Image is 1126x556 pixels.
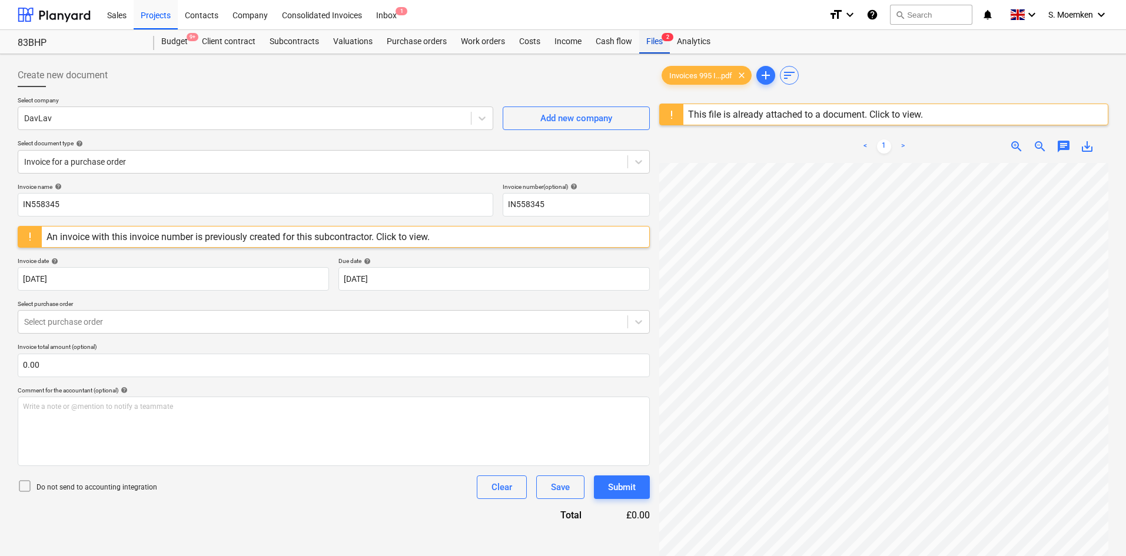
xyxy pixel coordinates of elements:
a: Previous page [858,139,872,154]
div: Submit [608,480,636,495]
input: Due date not specified [338,267,650,291]
a: Analytics [670,30,718,54]
span: Create new document [18,68,108,82]
div: Comment for the accountant (optional) [18,387,650,394]
span: save_alt [1080,139,1094,154]
div: An invoice with this invoice number is previously created for this subcontractor. Click to view. [46,231,430,242]
input: Invoice total amount (optional) [18,354,650,377]
div: £0.00 [600,508,650,522]
p: Do not send to accounting integration [36,482,157,492]
div: 83BHP [18,37,140,49]
span: help [118,387,128,394]
div: Due date [338,257,650,265]
div: Invoice name [18,183,493,191]
span: 2 [662,33,673,41]
span: help [568,183,577,190]
div: Invoice date [18,257,329,265]
button: Save [536,475,584,499]
a: Valuations [326,30,380,54]
input: Invoice name [18,193,493,217]
p: Invoice total amount (optional) [18,343,650,353]
a: Costs [512,30,547,54]
a: Income [547,30,589,54]
span: zoom_out [1033,139,1047,154]
span: Invoices 995 I...pdf [662,71,739,80]
div: Invoice number (optional) [503,183,650,191]
span: help [74,140,83,147]
span: help [361,258,371,265]
span: sort [782,68,796,82]
iframe: Chat Widget [1067,500,1126,556]
div: Add new company [540,111,612,126]
div: Select document type [18,139,650,147]
span: help [49,258,58,265]
input: Invoice date not specified [18,267,329,291]
span: clear [735,68,749,82]
span: chat [1057,139,1071,154]
div: This file is already attached to a document. Click to view. [688,109,923,120]
p: Select purchase order [18,300,650,310]
span: zoom_in [1009,139,1024,154]
span: help [52,183,62,190]
div: Budget [154,30,195,54]
div: Files [639,30,670,54]
a: Page 1 is your current page [877,139,891,154]
a: Next page [896,139,910,154]
button: Add new company [503,106,650,130]
a: Client contract [195,30,263,54]
a: Purchase orders [380,30,454,54]
p: Select company [18,96,493,106]
button: Clear [477,475,527,499]
a: Cash flow [589,30,639,54]
a: Files2 [639,30,670,54]
button: Submit [594,475,650,499]
span: add [759,68,773,82]
div: Invoices 995 I...pdf [662,66,752,85]
span: 9+ [187,33,198,41]
input: Invoice number [503,193,650,217]
a: Budget9+ [154,30,195,54]
a: Subcontracts [263,30,326,54]
div: Clear [491,480,512,495]
a: Work orders [454,30,512,54]
div: Total [497,508,600,522]
span: 1 [396,7,407,15]
div: Save [551,480,570,495]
